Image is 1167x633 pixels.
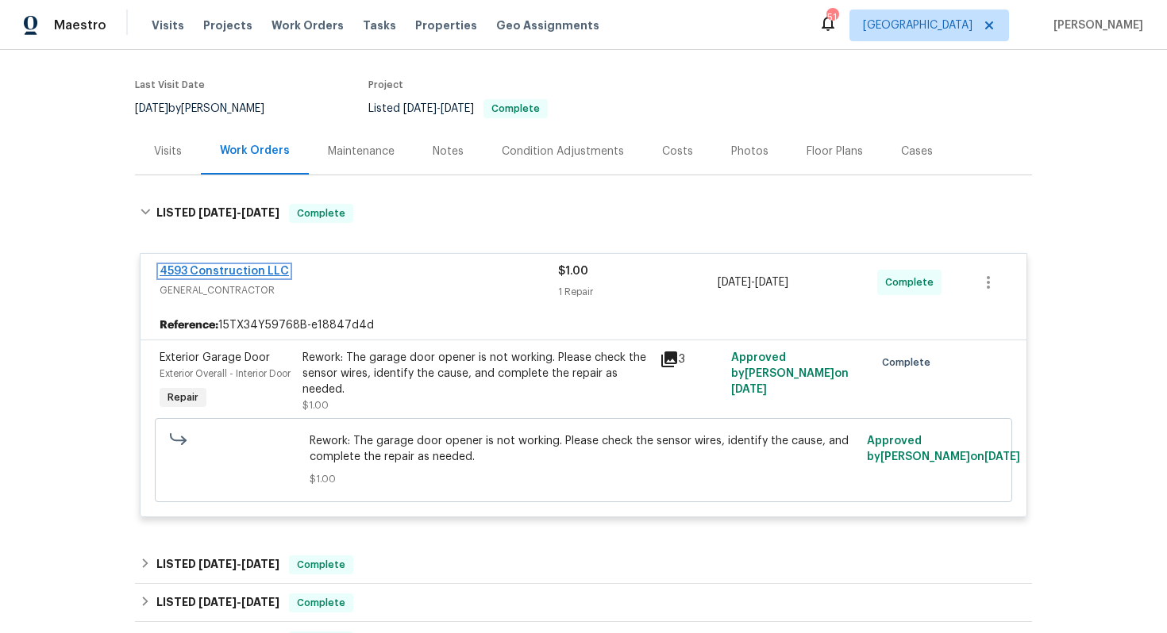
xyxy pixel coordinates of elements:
div: 1 Repair [558,284,718,300]
span: Projects [203,17,252,33]
span: [DATE] [403,103,437,114]
div: Cases [901,144,933,159]
span: - [198,597,279,608]
span: [DATE] [198,207,237,218]
a: 4593 Construction LLC [160,266,289,277]
div: LISTED [DATE]-[DATE]Complete [135,584,1032,622]
span: Listed [368,103,548,114]
span: Complete [485,104,546,113]
span: Complete [291,595,352,611]
span: Last Visit Date [135,80,205,90]
div: 15TX34Y59768B-e18847d4d [141,311,1026,340]
span: GENERAL_CONTRACTOR [160,282,558,298]
span: Exterior Overall - Interior Door [160,369,291,378]
span: $1.00 [302,401,329,410]
span: [PERSON_NAME] [1047,17,1143,33]
h6: LISTED [156,555,279,574]
span: [DATE] [198,597,237,608]
div: by [PERSON_NAME] [135,99,283,118]
div: 51 [826,10,838,25]
span: [DATE] [241,597,279,608]
span: Complete [291,205,352,221]
div: Work Orders [220,143,290,159]
span: - [198,558,279,570]
span: [DATE] [441,103,474,114]
div: Costs [662,144,693,159]
span: - [718,274,788,290]
h6: LISTED [156,204,279,223]
span: Maestro [54,17,106,33]
span: [DATE] [755,277,788,288]
div: Maintenance [328,144,395,159]
span: [DATE] [241,558,279,570]
span: [DATE] [241,207,279,218]
span: [DATE] [135,103,168,114]
div: Visits [154,144,182,159]
span: Repair [161,389,205,405]
span: Complete [882,355,937,370]
div: Condition Adjustments [502,144,624,159]
span: Approved by [PERSON_NAME] on [867,435,1020,462]
span: [DATE] [198,558,237,570]
span: [DATE] [718,277,751,288]
div: Rework: The garage door opener is not working. Please check the sensor wires, identify the cause,... [302,350,650,397]
div: 3 [660,350,722,369]
div: Floor Plans [807,144,863,159]
div: LISTED [DATE]-[DATE]Complete [135,546,1032,584]
span: Visits [152,17,184,33]
div: Notes [433,144,464,159]
span: [DATE] [731,384,767,395]
span: Approved by [PERSON_NAME] on [731,352,849,395]
span: [DATE] [984,451,1020,462]
span: $1.00 [558,266,588,277]
span: Complete [885,274,940,290]
span: Project [368,80,403,90]
span: Work Orders [272,17,344,33]
span: - [403,103,474,114]
span: Tasks [363,20,396,31]
b: Reference: [160,317,218,333]
div: LISTED [DATE]-[DATE]Complete [135,188,1032,239]
span: [GEOGRAPHIC_DATA] [863,17,972,33]
span: $1.00 [310,471,858,487]
span: Properties [415,17,477,33]
span: Complete [291,557,352,573]
span: - [198,207,279,218]
span: Exterior Garage Door [160,352,270,363]
div: Photos [731,144,768,159]
h6: LISTED [156,593,279,612]
span: Geo Assignments [496,17,599,33]
span: Rework: The garage door opener is not working. Please check the sensor wires, identify the cause,... [310,433,858,465]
